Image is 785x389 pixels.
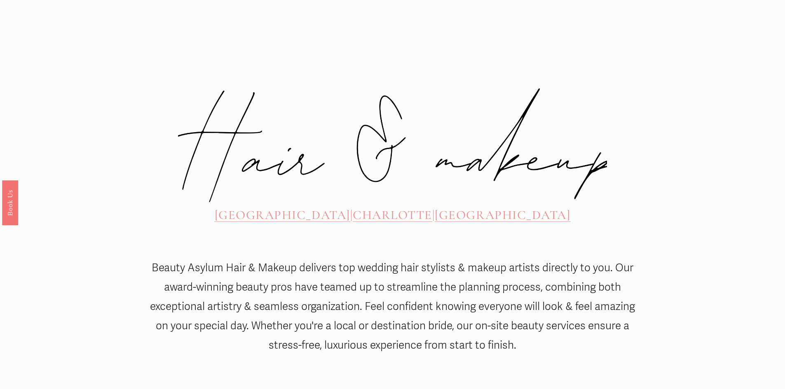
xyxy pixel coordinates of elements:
span: | [350,207,353,223]
p: Beauty Asylum Hair & Makeup delivers top wedding hair stylists & makeup artists directly to you. ... [147,259,637,355]
a: Book Us [2,180,18,225]
a: [GEOGRAPHIC_DATA] [435,207,570,223]
span: | [432,207,435,223]
a: CHARLOTTE [353,207,432,223]
a: [GEOGRAPHIC_DATA] [215,207,350,223]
